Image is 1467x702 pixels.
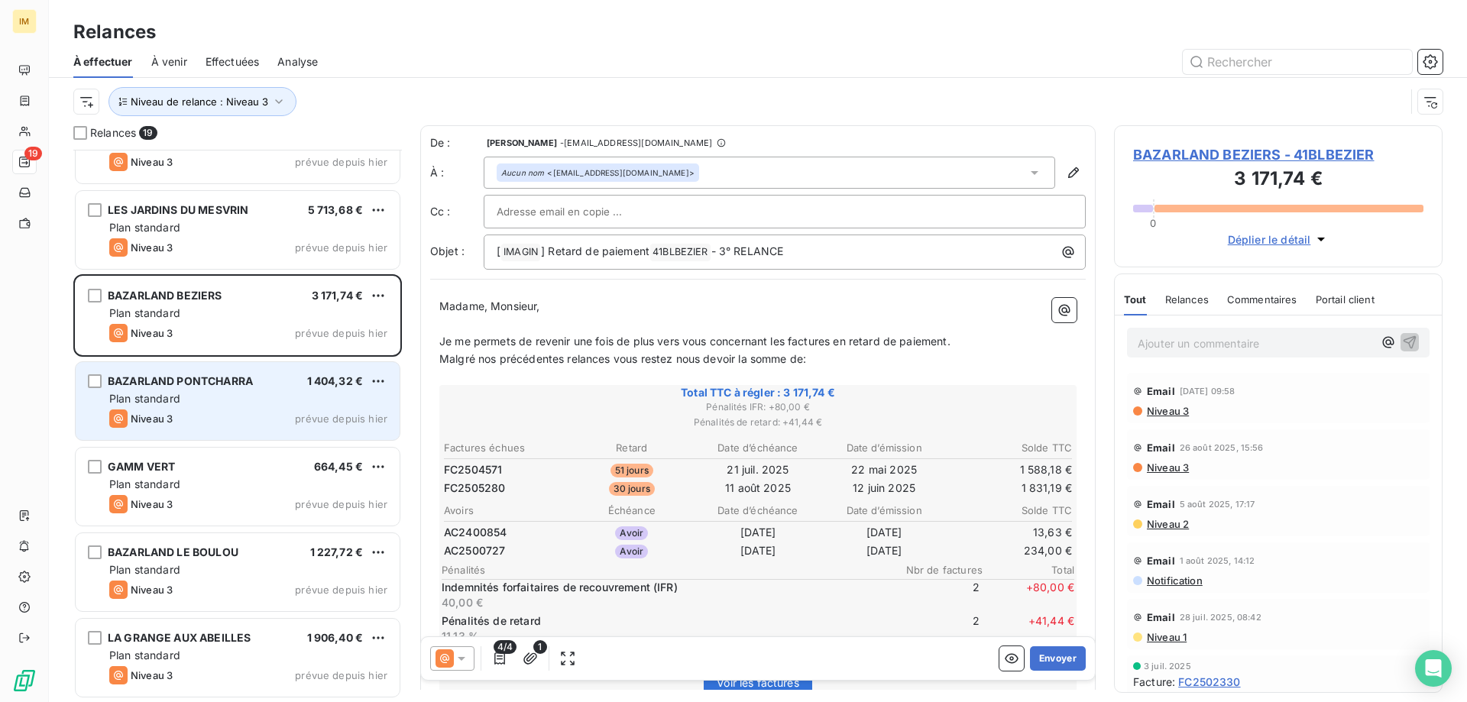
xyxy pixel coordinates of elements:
[948,440,1073,456] th: Solde TTC
[277,54,318,70] span: Analyse
[822,461,947,478] td: 22 mai 2025
[1147,498,1175,510] span: Email
[569,440,694,456] th: Retard
[1165,293,1209,306] span: Relances
[109,306,180,319] span: Plan standard
[569,503,694,519] th: Échéance
[442,385,1074,400] span: Total TTC à régler : 3 171,74 €
[443,503,568,519] th: Avoirs
[501,167,695,178] div: <[EMAIL_ADDRESS][DOMAIN_NAME]>
[822,542,947,559] td: [DATE]
[109,221,180,234] span: Plan standard
[73,54,133,70] span: À effectuer
[822,503,947,519] th: Date d’émission
[131,156,173,168] span: Niveau 3
[609,482,655,496] span: 30 jours
[560,138,712,147] span: - [EMAIL_ADDRESS][DOMAIN_NAME]
[206,54,260,70] span: Effectuées
[151,54,187,70] span: À venir
[717,676,799,689] span: Voir les factures
[948,503,1073,519] th: Solde TTC
[822,480,947,497] td: 12 juin 2025
[442,416,1074,429] span: Pénalités de retard : + 41,44 €
[109,649,180,662] span: Plan standard
[439,352,806,365] span: Malgré nos précédentes relances vous restez nous devoir la somme de:
[12,668,37,693] img: Logo LeanPay
[1144,662,1191,671] span: 3 juil. 2025
[610,464,653,477] span: 51 jours
[24,147,42,160] span: 19
[1178,674,1240,690] span: FC2502330
[1183,50,1412,74] input: Rechercher
[430,135,484,150] span: De :
[442,580,885,595] p: Indemnités forfaitaires de recouvrement (IFR)
[1150,217,1156,229] span: 0
[131,584,173,596] span: Niveau 3
[109,477,180,490] span: Plan standard
[1227,293,1297,306] span: Commentaires
[1180,443,1264,452] span: 26 août 2025, 15:56
[497,244,500,257] span: [
[109,392,180,405] span: Plan standard
[109,563,180,576] span: Plan standard
[131,669,173,681] span: Niveau 3
[888,580,980,610] span: 2
[108,374,253,387] span: BAZARLAND PONTCHARRA
[1223,231,1334,248] button: Déplier le détail
[948,524,1073,541] td: 13,63 €
[1180,556,1255,565] span: 1 août 2025, 14:12
[1316,293,1375,306] span: Portail client
[444,462,502,477] span: FC2504571
[1124,293,1147,306] span: Tout
[295,241,387,254] span: prévue depuis hier
[494,640,517,654] span: 4/4
[443,440,568,456] th: Factures échues
[650,244,711,261] span: 41BLBEZIER
[442,400,1074,414] span: Pénalités IFR : + 80,00 €
[983,564,1074,576] span: Total
[1145,631,1187,643] span: Niveau 1
[1133,674,1175,690] span: Facture :
[1145,405,1189,417] span: Niveau 3
[108,203,248,216] span: LES JARDINS DU MESVRIN
[615,545,648,558] span: Avoir
[1133,144,1423,165] span: BAZARLAND BEZIERS - 41BLBEZIER
[695,524,820,541] td: [DATE]
[108,87,296,116] button: Niveau de relance : Niveau 3
[442,629,885,644] p: 11,13 %
[541,244,649,257] span: ] Retard de paiement
[1147,385,1175,397] span: Email
[948,480,1073,497] td: 1 831,19 €
[131,412,173,425] span: Niveau 3
[90,125,136,141] span: Relances
[983,613,1074,644] span: + 41,44 €
[442,564,891,576] span: Pénalités
[430,244,465,257] span: Objet :
[307,374,364,387] span: 1 404,32 €
[295,156,387,168] span: prévue depuis hier
[314,460,363,473] span: 664,45 €
[12,9,37,34] div: IM
[312,289,364,302] span: 3 171,74 €
[73,150,402,702] div: grid
[501,244,540,261] span: IMAGIN
[497,200,661,223] input: Adresse email en copie ...
[443,542,568,559] td: AC2500727
[443,524,568,541] td: AC2400854
[1145,574,1203,587] span: Notification
[139,126,157,140] span: 19
[501,167,544,178] em: Aucun nom
[948,542,1073,559] td: 234,00 €
[131,327,173,339] span: Niveau 3
[108,460,175,473] span: GAMM VERT
[983,580,1074,610] span: + 80,00 €
[1145,461,1189,474] span: Niveau 3
[695,503,820,519] th: Date d’échéance
[430,165,484,180] label: À :
[695,542,820,559] td: [DATE]
[695,480,820,497] td: 11 août 2025
[1180,500,1255,509] span: 5 août 2025, 17:17
[1228,231,1311,247] span: Déplier le détail
[891,564,983,576] span: Nbr de factures
[695,440,820,456] th: Date d’échéance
